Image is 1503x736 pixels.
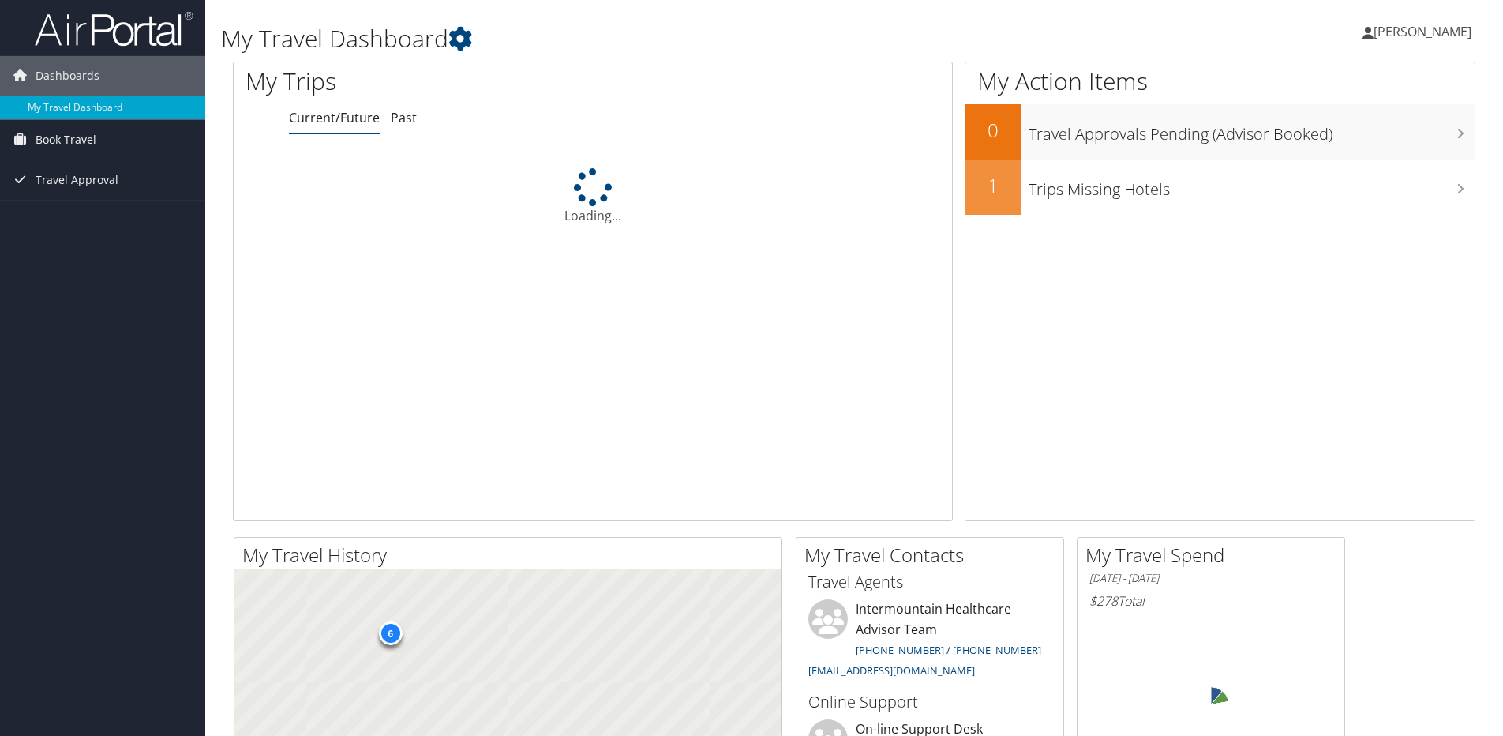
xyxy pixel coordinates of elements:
span: Book Travel [36,120,96,160]
a: Past [391,109,417,126]
h2: 1 [965,172,1021,199]
h6: [DATE] - [DATE] [1089,571,1332,586]
h3: Travel Approvals Pending (Advisor Booked) [1029,115,1475,145]
a: [PERSON_NAME] [1362,8,1487,55]
div: Loading... [234,168,952,225]
h2: My Travel History [242,542,781,569]
img: airportal-logo.png [35,10,193,47]
h2: My Travel Contacts [804,542,1063,569]
h1: My Travel Dashboard [221,22,1065,55]
h2: My Travel Spend [1085,542,1344,569]
span: [PERSON_NAME] [1374,23,1471,40]
h1: My Trips [246,65,641,98]
h3: Travel Agents [808,571,1051,593]
h6: Total [1089,592,1332,610]
h3: Trips Missing Hotels [1029,171,1475,201]
a: [PHONE_NUMBER] / [PHONE_NUMBER] [856,643,1041,657]
span: Travel Approval [36,160,118,200]
span: Dashboards [36,56,99,96]
li: Intermountain Healthcare Advisor Team [800,599,1059,684]
a: Current/Future [289,109,380,126]
h3: Online Support [808,691,1051,713]
span: $278 [1089,592,1118,610]
a: 0Travel Approvals Pending (Advisor Booked) [965,104,1475,160]
h2: 0 [965,117,1021,144]
a: 1Trips Missing Hotels [965,160,1475,215]
a: [EMAIL_ADDRESS][DOMAIN_NAME] [808,663,975,678]
h1: My Action Items [965,65,1475,98]
div: 6 [378,621,402,645]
